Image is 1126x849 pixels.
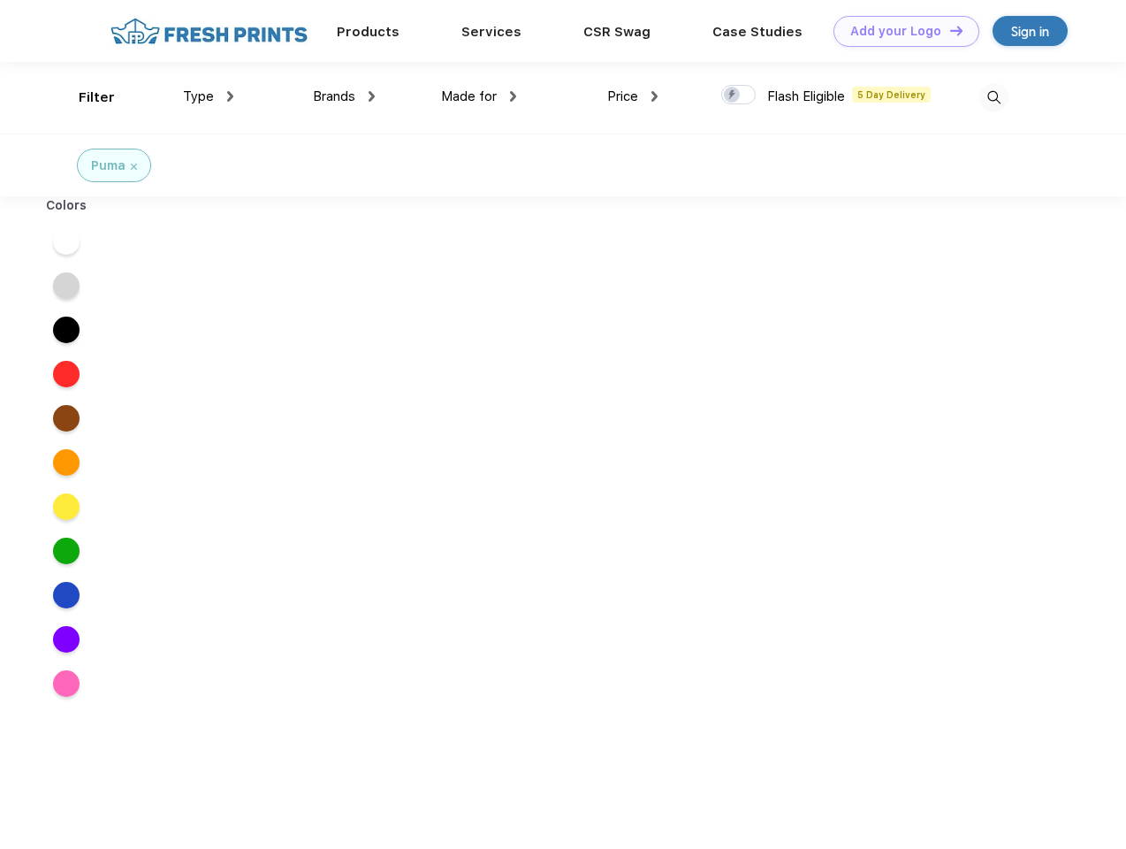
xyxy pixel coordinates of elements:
[852,87,931,103] span: 5 Day Delivery
[979,83,1008,112] img: desktop_search.svg
[91,157,126,175] div: Puma
[183,88,214,104] span: Type
[337,24,399,40] a: Products
[369,91,375,102] img: dropdown.png
[131,164,137,170] img: filter_cancel.svg
[461,24,521,40] a: Services
[767,88,845,104] span: Flash Eligible
[607,88,638,104] span: Price
[33,196,101,215] div: Colors
[950,26,962,35] img: DT
[651,91,658,102] img: dropdown.png
[441,88,497,104] span: Made for
[1011,21,1049,42] div: Sign in
[313,88,355,104] span: Brands
[79,88,115,108] div: Filter
[227,91,233,102] img: dropdown.png
[510,91,516,102] img: dropdown.png
[105,16,313,47] img: fo%20logo%202.webp
[993,16,1068,46] a: Sign in
[583,24,650,40] a: CSR Swag
[850,24,941,39] div: Add your Logo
